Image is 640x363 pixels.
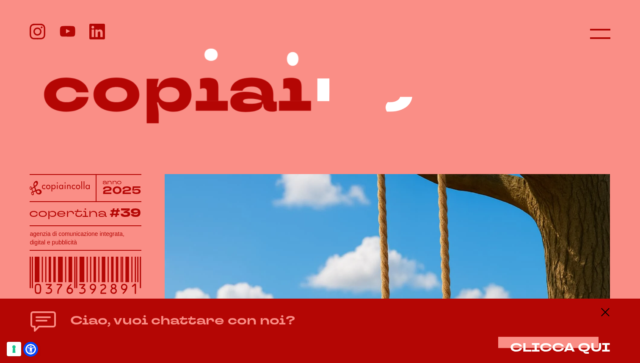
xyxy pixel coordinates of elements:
tspan: copertina [29,205,107,220]
button: CLICCA QUI [510,341,610,355]
button: Le tue preferenze relative al consenso per le tecnologie di tracciamento [7,342,21,356]
tspan: anno [102,178,122,186]
a: Open Accessibility Menu [25,344,36,355]
h1: agenzia di comunicazione integrata, digital e pubblicità [30,230,141,247]
tspan: 2025 [102,183,142,198]
span: CLICCA QUI [510,339,610,356]
h4: Ciao, vuoi chattare con noi? [70,311,295,330]
tspan: #39 [109,205,141,222]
